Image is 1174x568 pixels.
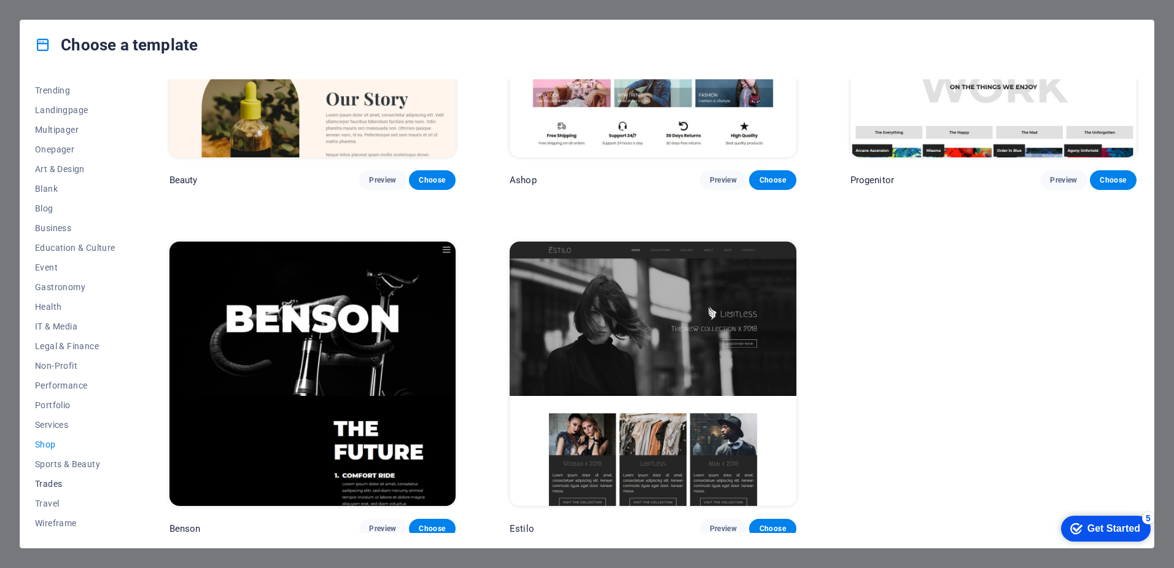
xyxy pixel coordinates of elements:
span: Sports & Beauty [35,459,115,469]
span: Wireframe [35,518,115,528]
button: Choose [749,170,796,190]
span: Choose [419,524,446,534]
span: Preview [369,524,396,534]
span: Trades [35,479,115,489]
span: Legal & Finance [35,341,115,351]
button: Event [35,258,115,277]
span: Choose [419,175,446,185]
button: Blog [35,199,115,218]
span: Multipager [35,125,115,135]
span: Health [35,302,115,312]
button: Onepager [35,140,115,159]
button: Choose [1090,170,1137,190]
span: Non-Profit [35,361,115,371]
p: Beauty [169,174,198,186]
span: Blank [35,184,115,194]
button: Trending [35,81,115,100]
span: Event [35,262,115,272]
button: Portfolio [35,395,115,415]
button: Health [35,297,115,317]
div: 5 [88,2,100,15]
button: Choose [749,519,796,538]
button: Travel [35,494,115,513]
button: Sports & Beauty [35,454,115,474]
span: Education & Culture [35,243,115,253]
button: Non-Profit [35,356,115,376]
button: Multipager [35,120,115,140]
span: Choose [759,524,786,534]
img: Benson [169,242,456,506]
p: Estilo [510,523,534,535]
span: Travel [35,499,115,508]
button: Blank [35,179,115,199]
p: Progenitor [850,174,894,186]
span: Portfolio [35,400,115,410]
button: Art & Design [35,159,115,179]
button: Landingpage [35,100,115,120]
span: Landingpage [35,105,115,115]
button: Choose [409,519,456,538]
span: Services [35,420,115,430]
button: Legal & Finance [35,336,115,356]
span: Trending [35,85,115,95]
button: Preview [700,519,747,538]
span: Preview [710,175,737,185]
div: Get Started 5 items remaining, 0% complete [7,6,96,32]
button: Education & Culture [35,238,115,258]
button: Preview [359,519,406,538]
p: Ashop [510,174,537,186]
img: Estilo [510,242,796,506]
span: IT & Media [35,321,115,331]
button: IT & Media [35,317,115,336]
button: Wireframe [35,513,115,533]
span: Choose [1100,175,1127,185]
span: Preview [710,524,737,534]
span: Onepager [35,144,115,154]
span: Art & Design [35,164,115,174]
button: Trades [35,474,115,494]
button: Performance [35,376,115,395]
span: Blog [35,203,115,213]
button: Services [35,415,115,435]
button: Shop [35,435,115,454]
div: Get Started [33,14,86,25]
button: Choose [409,170,456,190]
p: Benson [169,523,201,535]
button: Preview [700,170,747,190]
button: Business [35,218,115,238]
button: Preview [359,170,406,190]
span: Shop [35,440,115,449]
button: Gastronomy [35,277,115,297]
span: Preview [1050,175,1077,185]
span: Gastronomy [35,282,115,292]
button: Preview [1040,170,1087,190]
span: Business [35,223,115,233]
h4: Choose a template [35,35,198,55]
span: Preview [369,175,396,185]
span: Choose [759,175,786,185]
span: Performance [35,381,115,390]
